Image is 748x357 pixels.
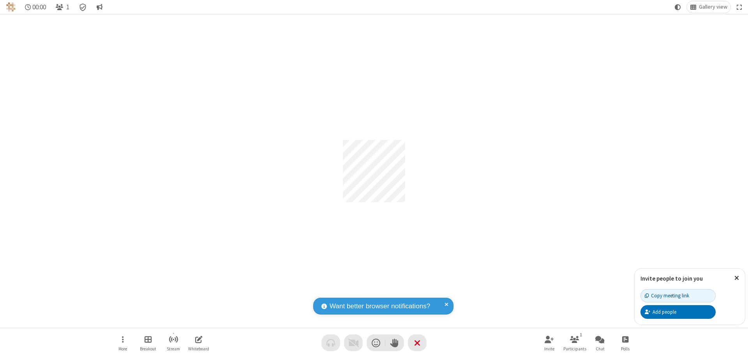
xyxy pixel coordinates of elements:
[385,334,404,351] button: Raise hand
[538,332,561,354] button: Invite participants (⌘+Shift+I)
[640,289,716,302] button: Copy meeting link
[621,346,630,351] span: Polls
[162,332,185,354] button: Start streaming
[734,1,745,13] button: Fullscreen
[578,331,584,338] div: 1
[136,332,160,354] button: Manage Breakout Rooms
[640,305,716,318] button: Add people
[140,346,156,351] span: Breakout
[687,1,730,13] button: Change layout
[321,334,340,351] button: Audio problem - check your Internet connection or call by phone
[22,1,49,13] div: Timer
[645,292,689,299] div: Copy meeting link
[66,4,69,11] span: 1
[330,301,430,311] span: Want better browser notifications?
[76,1,90,13] div: Meeting details Encryption enabled
[6,2,16,12] img: QA Selenium DO NOT DELETE OR CHANGE
[544,346,554,351] span: Invite
[187,332,210,354] button: Open shared whiteboard
[118,346,127,351] span: More
[167,346,180,351] span: Stream
[408,334,427,351] button: End or leave meeting
[344,334,363,351] button: Video
[699,4,727,10] span: Gallery view
[563,332,586,354] button: Open participant list
[614,332,637,354] button: Open poll
[729,269,745,288] button: Close popover
[596,346,605,351] span: Chat
[188,346,209,351] span: Whiteboard
[672,1,684,13] button: Using system theme
[588,332,612,354] button: Open chat
[111,332,134,354] button: Open menu
[367,334,385,351] button: Send a reaction
[640,275,703,282] label: Invite people to join you
[563,346,586,351] span: Participants
[32,4,46,11] span: 00:00
[52,1,72,13] button: Open participant list
[93,1,106,13] button: Conversation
